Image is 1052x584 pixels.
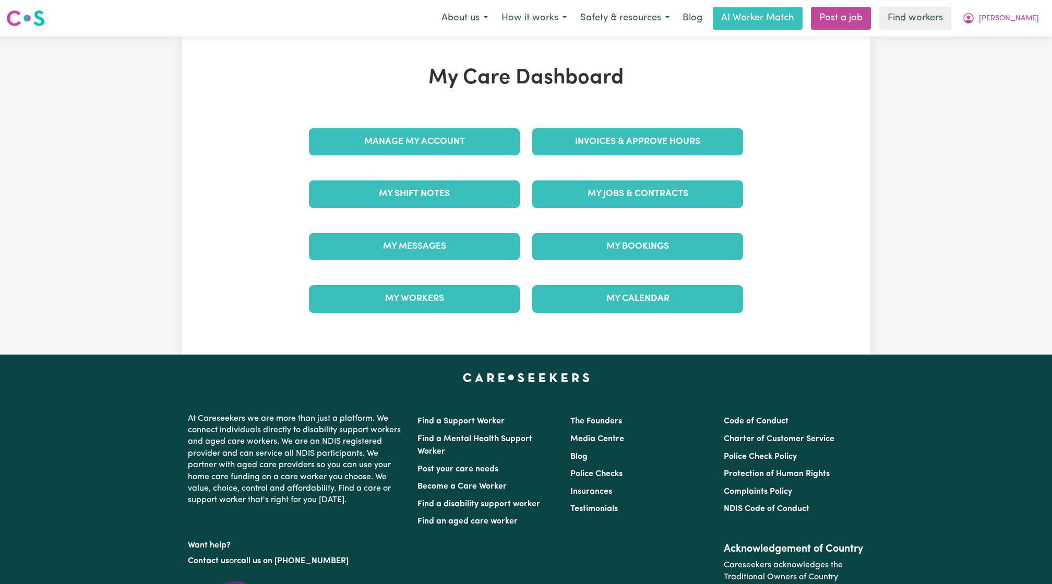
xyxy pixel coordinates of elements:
[188,536,405,551] p: Want help?
[303,66,749,91] h1: My Care Dashboard
[713,7,803,30] a: AI Worker Match
[309,128,520,155] a: Manage My Account
[435,7,495,29] button: About us
[309,285,520,312] a: My Workers
[532,285,743,312] a: My Calendar
[417,435,532,456] a: Find a Mental Health Support Worker
[570,505,618,513] a: Testimonials
[979,13,1039,25] span: [PERSON_NAME]
[570,417,622,425] a: The Founders
[532,233,743,260] a: My Bookings
[188,551,405,571] p: or
[570,453,588,461] a: Blog
[309,180,520,208] a: My Shift Notes
[532,180,743,208] a: My Jobs & Contracts
[237,557,349,565] a: call us on [PHONE_NUMBER]
[532,128,743,155] a: Invoices & Approve Hours
[495,7,573,29] button: How it works
[417,500,540,508] a: Find a disability support worker
[724,417,788,425] a: Code of Conduct
[724,470,830,478] a: Protection of Human Rights
[724,505,809,513] a: NDIS Code of Conduct
[6,6,45,30] a: Careseekers logo
[956,517,977,538] iframe: Close message
[724,543,864,555] h2: Acknowledgement of Country
[879,7,951,30] a: Find workers
[417,482,507,491] a: Become a Care Worker
[570,470,623,478] a: Police Checks
[811,7,871,30] a: Post a job
[573,7,676,29] button: Safety & resources
[417,417,505,425] a: Find a Support Worker
[188,409,405,510] p: At Careseekers we are more than just a platform. We connect individuals directly to disability su...
[724,435,834,443] a: Charter of Customer Service
[309,233,520,260] a: My Messages
[463,373,590,382] a: Careseekers home page
[955,7,1046,29] button: My Account
[570,488,612,496] a: Insurances
[570,435,624,443] a: Media Centre
[724,453,797,461] a: Police Check Policy
[188,557,229,565] a: Contact us
[724,488,792,496] a: Complaints Policy
[417,465,498,473] a: Post your care needs
[676,7,709,30] a: Blog
[1010,542,1044,576] iframe: Button to launch messaging window
[6,9,45,28] img: Careseekers logo
[417,517,518,526] a: Find an aged care worker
